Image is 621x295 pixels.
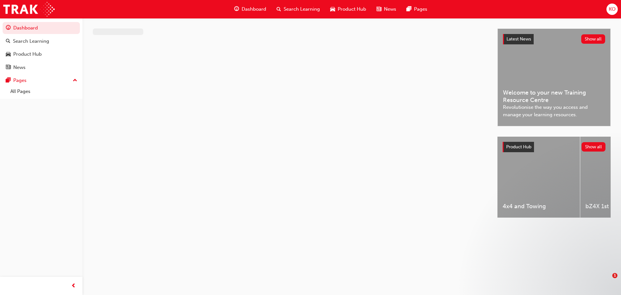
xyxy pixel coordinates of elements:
div: Product Hub [13,51,42,58]
span: search-icon [6,39,10,44]
span: car-icon [330,5,335,13]
span: Latest News [507,36,531,42]
span: KO [609,6,616,13]
a: News [3,62,80,74]
span: pages-icon [407,5,411,13]
span: search-icon [277,5,281,13]
a: car-iconProduct Hub [325,3,371,16]
button: Pages [3,74,80,86]
span: Dashboard [242,6,266,13]
img: Trak [3,2,55,17]
span: guage-icon [234,5,239,13]
a: guage-iconDashboard [229,3,271,16]
button: DashboardSearch LearningProduct HubNews [3,21,80,74]
span: guage-icon [6,25,11,31]
a: search-iconSearch Learning [271,3,325,16]
span: prev-icon [71,282,76,290]
span: Welcome to your new Training Resource Centre [503,89,605,104]
div: Pages [13,77,27,84]
span: news-icon [376,5,381,13]
a: Dashboard [3,22,80,34]
a: Latest NewsShow all [503,34,605,44]
span: up-icon [73,76,77,85]
span: pages-icon [6,78,11,84]
a: Search Learning [3,35,80,47]
iframe: Intercom live chat [599,273,615,289]
span: 4x4 and Towing [503,203,575,210]
a: 4x4 and Towing [497,137,580,218]
span: Pages [414,6,427,13]
a: All Pages [8,86,80,96]
span: News [384,6,396,13]
button: KO [606,4,618,15]
span: Product Hub [506,144,531,150]
span: news-icon [6,65,11,71]
a: news-iconNews [371,3,401,16]
span: Revolutionise the way you access and manage your learning resources. [503,104,605,118]
div: Search Learning [13,38,49,45]
span: Search Learning [284,6,320,13]
a: Product HubShow all [503,142,605,152]
span: car-icon [6,51,11,57]
button: Show all [581,34,605,44]
a: Product Hub [3,48,80,60]
span: Product Hub [338,6,366,13]
a: Latest NewsShow allWelcome to your new Training Resource CentreRevolutionise the way you access a... [497,28,611,126]
a: pages-iconPages [401,3,432,16]
button: Show all [582,142,606,152]
div: News [13,64,26,71]
span: 1 [612,273,617,278]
